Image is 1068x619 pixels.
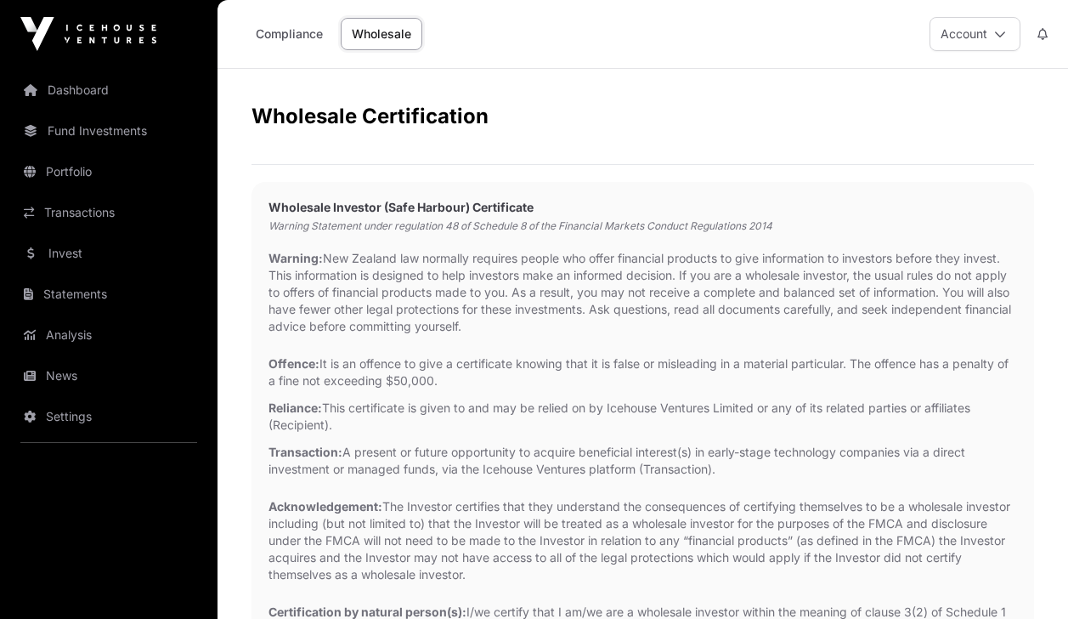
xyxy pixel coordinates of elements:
[268,356,319,371] strong: Offence:
[268,400,322,415] strong: Reliance:
[268,499,382,514] strong: Acknowledgement:
[268,219,1017,233] p: Warning Statement under regulation 48 of Schedule 8 of the Financial Markets Conduct Regulations ...
[14,398,204,435] a: Settings
[268,444,1017,478] p: A present or future opportunity to acquire beneficial interest(s) in early-stage technology compa...
[930,17,1020,51] button: Account
[14,71,204,109] a: Dashboard
[251,103,1034,130] h2: Wholesale Certification
[268,400,1017,434] p: This certificate is given to and may be relied on by Icehouse Ventures Limited or any of its rela...
[268,251,323,265] strong: Warning:
[268,498,1017,583] p: The Investor certifies that they understand the consequences of certifying themselves to be a who...
[14,357,204,395] a: News
[14,153,204,190] a: Portfolio
[268,199,1017,216] h2: Wholesale Investor (Safe Harbour) Certificate
[268,445,342,459] strong: Transaction:
[245,18,334,50] a: Compliance
[14,275,204,313] a: Statements
[341,18,422,50] a: Wholesale
[268,605,466,619] strong: Certification by natural person(s):
[268,250,1017,335] p: New Zealand law normally requires people who offer financial products to give information to inve...
[14,112,204,150] a: Fund Investments
[20,17,156,51] img: Icehouse Ventures Logo
[14,194,204,231] a: Transactions
[14,235,204,272] a: Invest
[983,537,1068,619] iframe: Chat Widget
[14,316,204,354] a: Analysis
[268,355,1017,389] p: It is an offence to give a certificate knowing that it is false or misleading in a material parti...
